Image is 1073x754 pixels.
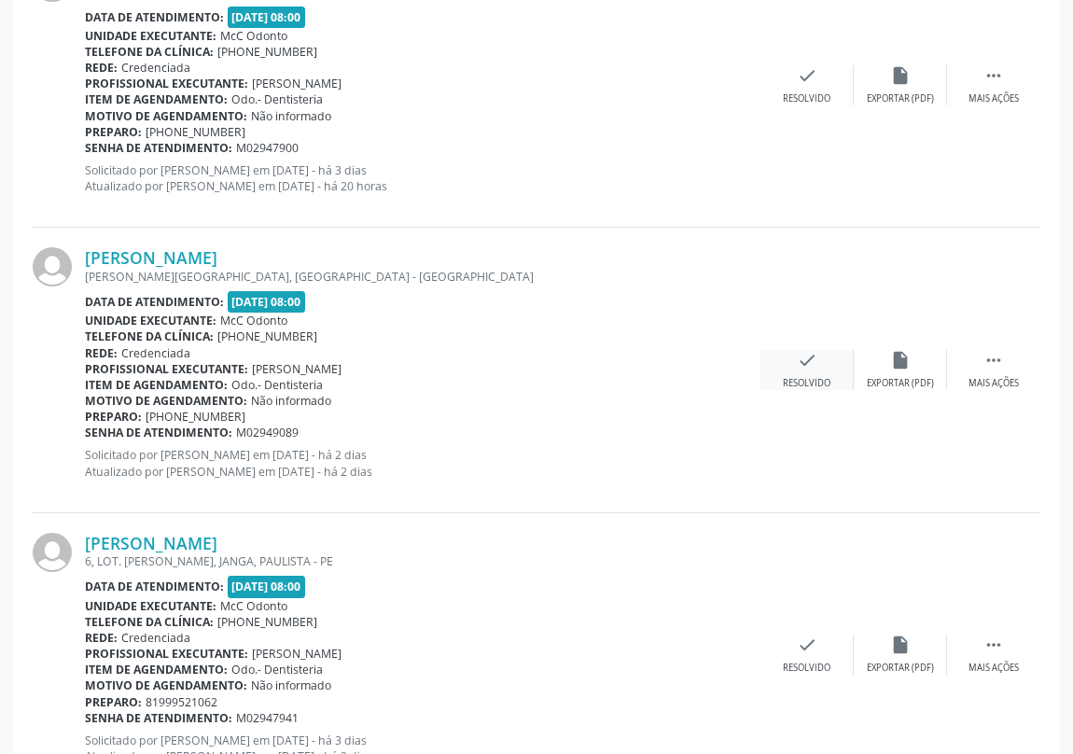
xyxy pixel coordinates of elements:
b: Preparo: [85,409,142,425]
span: Não informado [251,393,331,409]
span: McC Odonto [220,598,287,614]
div: [PERSON_NAME][GEOGRAPHIC_DATA], [GEOGRAPHIC_DATA] - [GEOGRAPHIC_DATA] [85,269,760,285]
span: [DATE] 08:00 [228,576,306,597]
i: check [797,635,817,655]
div: Resolvido [783,92,830,105]
div: Mais ações [968,377,1019,390]
b: Profissional executante: [85,646,248,662]
b: Motivo de agendamento: [85,677,247,693]
i:  [983,65,1004,86]
span: Credenciada [121,630,190,646]
i: check [797,65,817,86]
b: Senha de atendimento: [85,140,232,156]
p: Solicitado por [PERSON_NAME] em [DATE] - há 2 dias Atualizado por [PERSON_NAME] em [DATE] - há 2 ... [85,447,760,479]
span: [PHONE_NUMBER] [217,614,317,630]
span: Credenciada [121,345,190,361]
span: McC Odonto [220,313,287,328]
span: [PHONE_NUMBER] [217,328,317,344]
div: Mais ações [968,662,1019,675]
i: insert_drive_file [890,635,911,655]
div: Exportar (PDF) [867,377,934,390]
i: check [797,350,817,370]
b: Data de atendimento: [85,294,224,310]
i: insert_drive_file [890,65,911,86]
b: Preparo: [85,124,142,140]
span: Odo.- Dentisteria [231,662,323,677]
span: [PHONE_NUMBER] [217,44,317,60]
div: Exportar (PDF) [867,92,934,105]
b: Item de agendamento: [85,662,228,677]
b: Senha de atendimento: [85,710,232,726]
span: M02947900 [236,140,299,156]
a: [PERSON_NAME] [85,533,217,553]
b: Profissional executante: [85,76,248,91]
i:  [983,350,1004,370]
b: Rede: [85,345,118,361]
span: Não informado [251,677,331,693]
span: 81999521062 [146,694,217,710]
span: McC Odonto [220,28,287,44]
b: Telefone da clínica: [85,614,214,630]
span: [DATE] 08:00 [228,7,306,28]
img: img [33,533,72,572]
p: Solicitado por [PERSON_NAME] em [DATE] - há 3 dias Atualizado por [PERSON_NAME] em [DATE] - há 20... [85,162,760,194]
b: Item de agendamento: [85,91,228,107]
b: Telefone da clínica: [85,44,214,60]
i:  [983,635,1004,655]
span: [PHONE_NUMBER] [146,409,245,425]
b: Rede: [85,60,118,76]
i: insert_drive_file [890,350,911,370]
b: Unidade executante: [85,313,216,328]
a: [PERSON_NAME] [85,247,217,268]
div: 6, LOT. [PERSON_NAME], JANGA, PAULISTA - PE [85,553,760,569]
span: [PERSON_NAME] [252,646,341,662]
span: M02949089 [236,425,299,440]
div: Exportar (PDF) [867,662,934,675]
b: Preparo: [85,694,142,710]
span: M02947941 [236,710,299,726]
span: Credenciada [121,60,190,76]
span: Não informado [251,108,331,124]
span: [PERSON_NAME] [252,76,341,91]
b: Profissional executante: [85,361,248,377]
span: [DATE] 08:00 [228,291,306,313]
b: Motivo de agendamento: [85,393,247,409]
b: Unidade executante: [85,28,216,44]
b: Telefone da clínica: [85,328,214,344]
b: Senha de atendimento: [85,425,232,440]
span: Odo.- Dentisteria [231,91,323,107]
b: Rede: [85,630,118,646]
div: Mais ações [968,92,1019,105]
img: img [33,247,72,286]
b: Item de agendamento: [85,377,228,393]
span: Odo.- Dentisteria [231,377,323,393]
b: Unidade executante: [85,598,216,614]
div: Resolvido [783,662,830,675]
div: Resolvido [783,377,830,390]
span: [PHONE_NUMBER] [146,124,245,140]
b: Motivo de agendamento: [85,108,247,124]
b: Data de atendimento: [85,579,224,594]
b: Data de atendimento: [85,9,224,25]
span: [PERSON_NAME] [252,361,341,377]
